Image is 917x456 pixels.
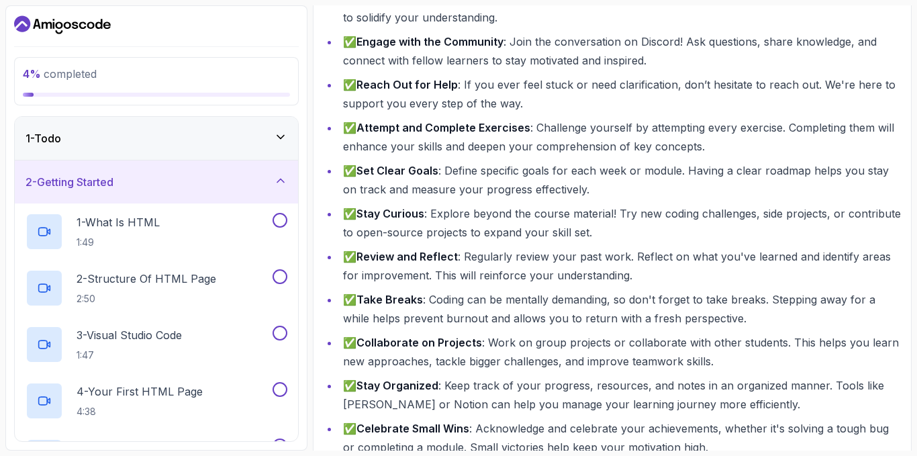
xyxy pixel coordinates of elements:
strong: Stay Organized [356,379,438,392]
li: ✅ : Coding can be mentally demanding, so don't forget to take breaks. Stepping away for a while h... [339,290,903,328]
strong: Review and Reflect [356,250,458,263]
li: ✅ : Work on group projects or collaborate with other students. This helps you learn new approache... [339,333,903,371]
button: 1-Todo [15,117,298,160]
strong: Set Clear Goals [356,164,438,177]
strong: Attempt and Complete Exercises [356,121,530,134]
li: ✅ : Define specific goals for each week or module. Having a clear roadmap helps you stay on track... [339,161,903,199]
strong: Collaborate on Projects [356,336,482,349]
li: ✅ : Regularly review your past work. Reflect on what you've learned and identify areas for improv... [339,247,903,285]
strong: Take Breaks [356,293,423,306]
button: 2-Getting Started [15,161,298,203]
p: 1:49 [77,236,160,249]
h3: 1 - Todo [26,130,61,146]
span: 4 % [23,67,41,81]
li: ✅ : Keep track of your progress, resources, and notes in an organized manner. Tools like [PERSON_... [339,376,903,414]
strong: Celebrate Small Wins [356,422,469,435]
strong: Stay Curious [356,207,424,220]
p: 2 - Structure Of HTML Page [77,271,216,287]
li: ✅ : Join the conversation on Discord! Ask questions, share knowledge, and connect with fellow lea... [339,32,903,70]
button: 3-Visual Studio Code1:47 [26,326,287,363]
li: ✅ : If you ever feel stuck or need clarification, don’t hesitate to reach out. We're here to supp... [339,75,903,113]
p: 2:50 [77,292,216,306]
p: 3 - Visual Studio Code [77,327,182,343]
p: 4 - Your First HTML Page [77,383,203,400]
li: ✅ : Challenge yourself by attempting every exercise. Completing them will enhance your skills and... [339,118,903,156]
button: 2-Structure Of HTML Page2:50 [26,269,287,307]
li: ✅ : Explore beyond the course material! Try new coding challenges, side projects, or contribute t... [339,204,903,242]
a: Dashboard [14,14,111,36]
h3: 2 - Getting Started [26,174,113,190]
strong: Reach Out for Help [356,78,458,91]
p: 5 - How To Access HTML Pages [77,440,238,456]
strong: Engage with the Community [356,35,503,48]
button: 1-What Is HTML1:49 [26,213,287,250]
p: 1:47 [77,349,182,362]
span: completed [23,67,97,81]
button: 4-Your First HTML Page4:38 [26,382,287,420]
p: 1 - What Is HTML [77,214,160,230]
p: 4:38 [77,405,203,418]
